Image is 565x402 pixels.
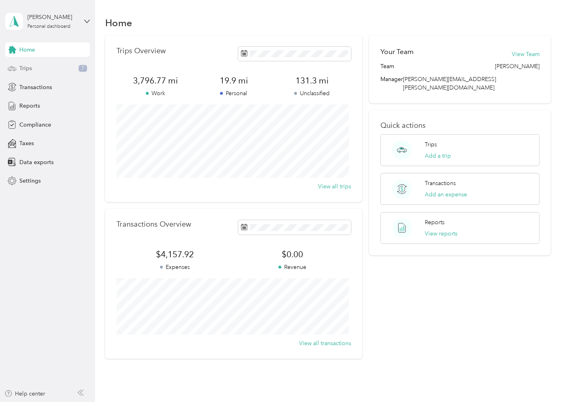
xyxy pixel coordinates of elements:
span: 3,796.77 mi [116,75,195,86]
p: Personal [195,89,273,98]
span: Reports [19,102,40,110]
h2: Your Team [380,47,413,57]
p: Revenue [234,263,351,271]
span: Taxes [19,139,34,148]
span: Manager [380,75,403,92]
button: View reports [425,229,457,238]
h1: Home [105,19,132,27]
button: Add a trip [425,152,451,160]
p: Quick actions [380,121,540,130]
p: Transactions Overview [116,220,191,229]
button: View Team [512,50,540,58]
button: Help center [4,390,46,398]
span: 131.3 mi [273,75,351,86]
span: Home [19,46,35,54]
span: Compliance [19,121,51,129]
iframe: Everlance-gr Chat Button Frame [520,357,565,402]
p: Transactions [425,179,456,187]
span: [PERSON_NAME] [495,62,540,71]
p: Work [116,89,195,98]
span: $4,157.92 [116,249,234,260]
button: View all trips [318,182,351,191]
span: $0.00 [234,249,351,260]
p: Unclassified [273,89,351,98]
span: Trips [19,64,32,73]
div: [PERSON_NAME] [27,13,78,21]
div: Personal dashboard [27,24,71,29]
span: Team [380,62,394,71]
p: Trips [425,140,437,149]
span: Settings [19,177,41,185]
p: Trips Overview [116,47,166,55]
span: 19.9 mi [195,75,273,86]
span: Transactions [19,83,52,92]
span: Data exports [19,158,54,167]
button: Add an expense [425,190,467,199]
p: Reports [425,218,445,227]
p: Expenses [116,263,234,271]
span: 7 [79,65,87,72]
span: [PERSON_NAME][EMAIL_ADDRESS][PERSON_NAME][DOMAIN_NAME] [403,76,496,91]
button: View all transactions [299,339,351,348]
